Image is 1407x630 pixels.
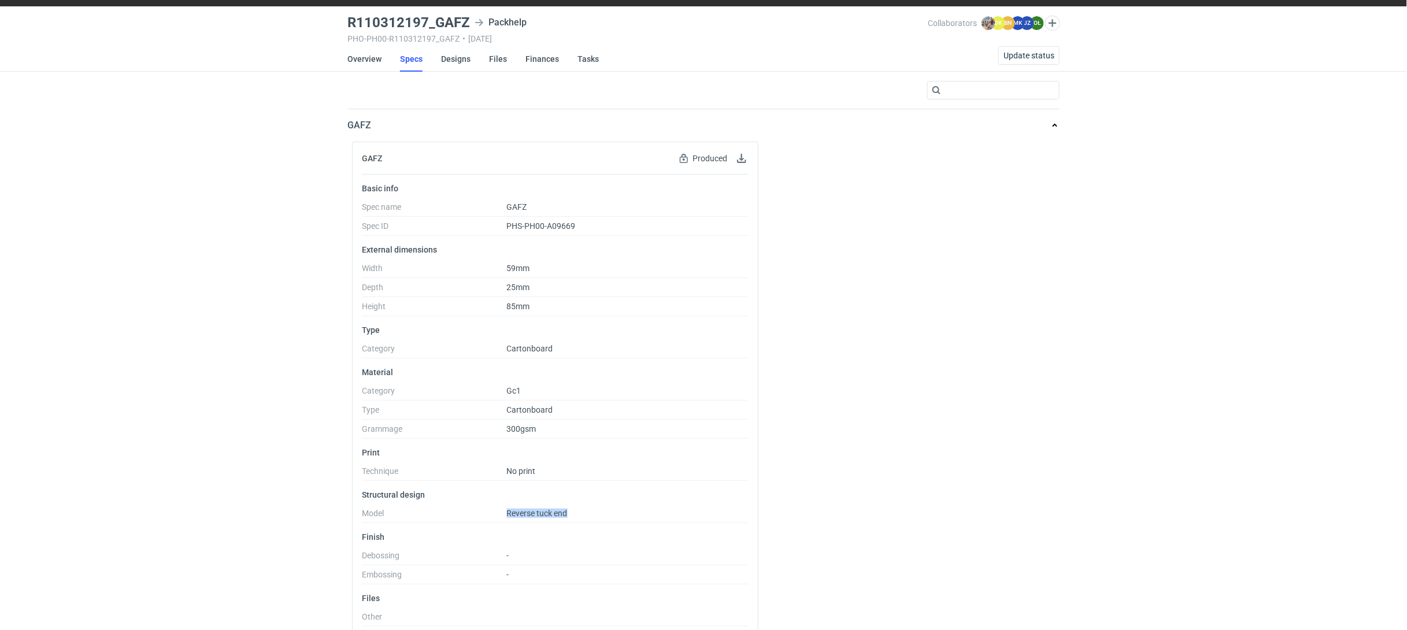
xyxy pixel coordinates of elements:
[362,594,749,603] p: Files
[507,264,530,273] span: 59mm
[362,448,749,457] p: Print
[1045,16,1060,31] button: Edit collaborators
[507,570,509,579] span: -
[507,405,553,414] span: Cartonboard
[362,344,507,358] dt: Category
[362,302,507,316] dt: Height
[1004,51,1054,60] span: Update status
[362,405,507,420] dt: Type
[507,221,576,231] span: PHS-PH00-A09669
[1020,16,1034,30] figcaption: JZ
[362,490,749,499] p: Structural design
[347,118,371,132] p: GAFZ
[507,551,509,560] span: -
[462,34,465,43] span: •
[362,154,382,163] h2: GAFZ
[1030,16,1044,30] figcaption: OŁ
[475,16,527,29] div: Packhelp
[362,532,749,542] p: Finish
[362,612,507,627] dt: Other
[677,151,730,165] div: Produced
[507,424,536,433] span: 300gsm
[362,202,507,217] dt: Spec name
[347,16,470,29] h3: R110312197_GAFZ
[982,16,995,30] img: Michał Palasek
[507,202,527,212] span: GAFZ
[362,264,507,278] dt: Width
[362,245,749,254] p: External dimensions
[577,46,599,72] a: Tasks
[362,368,749,377] p: Material
[1001,16,1015,30] figcaption: BN
[507,386,521,395] span: Gc1
[507,344,553,353] span: Cartonboard
[362,283,507,297] dt: Depth
[507,466,536,476] span: No print
[525,46,559,72] a: Finances
[441,46,471,72] a: Designs
[507,509,568,518] span: Reverse tuck end
[998,46,1060,65] button: Update status
[991,16,1005,30] figcaption: DK
[362,466,507,481] dt: Technique
[362,325,749,335] p: Type
[362,184,749,193] p: Basic info
[507,283,530,292] span: 25mm
[347,34,928,43] div: PHO-PH00-R110312197_GAFZ [DATE]
[362,509,507,523] dt: Model
[507,302,530,311] span: 85mm
[735,151,749,165] button: Download specification
[489,46,507,72] a: Files
[1011,16,1025,30] figcaption: MK
[928,18,977,28] span: Collaborators
[362,551,507,565] dt: Debossing
[362,386,507,401] dt: Category
[362,424,507,439] dt: Grammage
[362,570,507,584] dt: Embossing
[347,46,382,72] a: Overview
[362,221,507,236] dt: Spec ID
[400,46,423,72] a: Specs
